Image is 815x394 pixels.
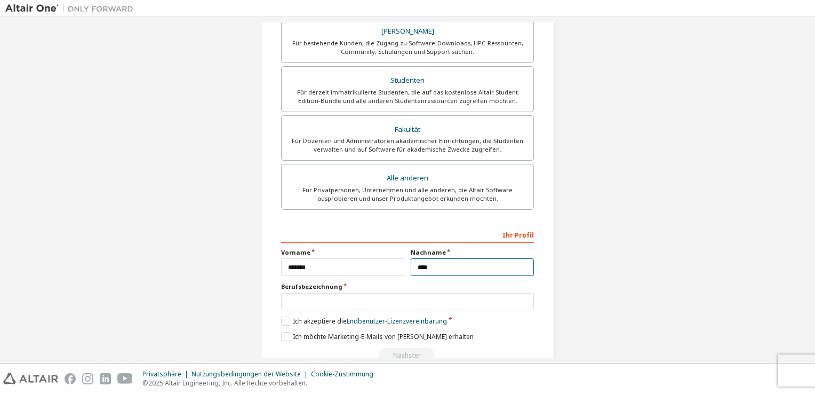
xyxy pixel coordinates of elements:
[142,379,380,388] p: ©
[347,317,447,326] a: Endbenutzer-Lizenzvereinbarung
[281,248,404,257] label: Vorname
[281,317,447,326] label: Ich akzeptiere die
[288,186,527,203] div: Für Privatpersonen, Unternehmen und alle anderen, die Altair Software ausprobieren und unser Prod...
[100,373,111,384] img: linkedin.svg
[281,332,474,341] label: Ich möchte Marketing-E-Mails von [PERSON_NAME] erhalten
[148,379,307,388] font: 2025 Altair Engineering, Inc. Alle Rechte vorbehalten.
[82,373,93,384] img: instagram.svg
[288,73,527,88] div: Studenten
[5,3,139,14] img: Altair Eins
[288,88,527,105] div: Für derzeit immatrikulierte Studenten, die auf das kostenlose Altair Student Edition-Bundle und a...
[191,370,311,379] div: Nutzungsbedingungen der Website
[288,137,527,154] div: Für Dozenten und Administratoren akademischer Einrichtungen, die Studenten verwalten und auf Soft...
[65,373,76,384] img: facebook.svg
[117,373,133,384] img: youtube.svg
[281,282,534,291] label: Berufsbezeichnung
[288,122,527,137] div: Fakultät
[288,39,527,56] div: Für bestehende Kunden, die Zugang zu Software-Downloads, HPC-Ressourcen, Community, Schulungen un...
[142,370,191,379] div: Privatsphäre
[281,226,534,243] div: Ihr Profil
[411,248,534,257] label: Nachname
[3,373,58,384] img: altair_logo.svg
[288,171,527,186] div: Alle anderen
[288,24,527,39] div: [PERSON_NAME]
[311,370,380,379] div: Cookie-Zustimmung
[281,348,534,364] div: Read and acccept EULA to continue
